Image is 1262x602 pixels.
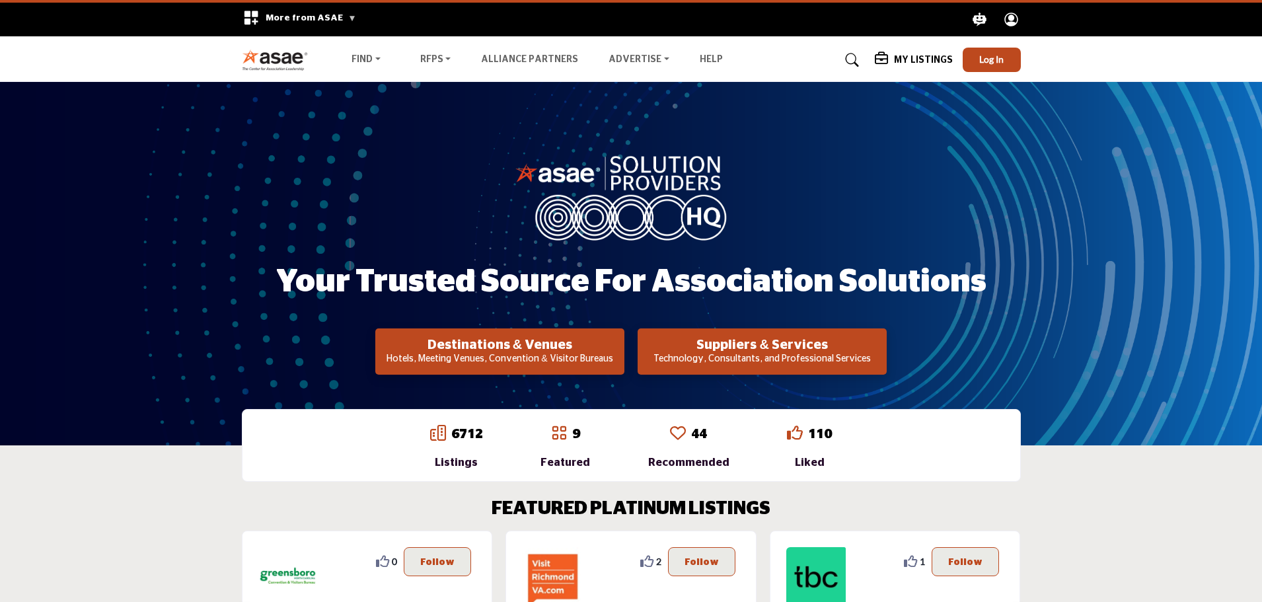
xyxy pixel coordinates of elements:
[492,498,770,521] h2: FEATURED PLATINUM LISTINGS
[375,328,624,375] button: Destinations & Venues Hotels, Meeting Venues, Convention & Visitor Bureaus
[648,455,729,470] div: Recommended
[932,547,999,576] button: Follow
[551,425,567,443] a: Go to Featured
[599,51,679,69] a: Advertise
[392,554,397,568] span: 0
[266,13,356,22] span: More from ASAE
[642,353,883,366] p: Technology, Consultants, and Professional Services
[787,455,832,470] div: Liked
[642,337,883,353] h2: Suppliers & Services
[342,51,390,69] a: Find
[948,554,983,569] p: Follow
[540,455,590,470] div: Featured
[963,48,1021,72] button: Log In
[920,554,925,568] span: 1
[979,54,1004,65] span: Log In
[670,425,686,443] a: Go to Recommended
[875,52,953,68] div: My Listings
[515,153,747,240] img: image
[833,50,868,71] a: Search
[235,3,365,36] div: More from ASAE
[808,428,832,441] a: 110
[411,51,461,69] a: RFPs
[481,55,578,64] a: Alliance Partners
[685,554,719,569] p: Follow
[420,554,455,569] p: Follow
[656,554,661,568] span: 2
[451,428,483,441] a: 6712
[691,428,707,441] a: 44
[668,547,735,576] button: Follow
[242,49,315,71] img: Site Logo
[700,55,723,64] a: Help
[894,54,953,66] h5: My Listings
[638,328,887,375] button: Suppliers & Services Technology, Consultants, and Professional Services
[572,428,580,441] a: 9
[379,337,620,353] h2: Destinations & Venues
[787,425,803,441] i: Go to Liked
[276,262,986,303] h1: Your Trusted Source for Association Solutions
[430,455,483,470] div: Listings
[404,547,471,576] button: Follow
[379,353,620,366] p: Hotels, Meeting Venues, Convention & Visitor Bureaus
